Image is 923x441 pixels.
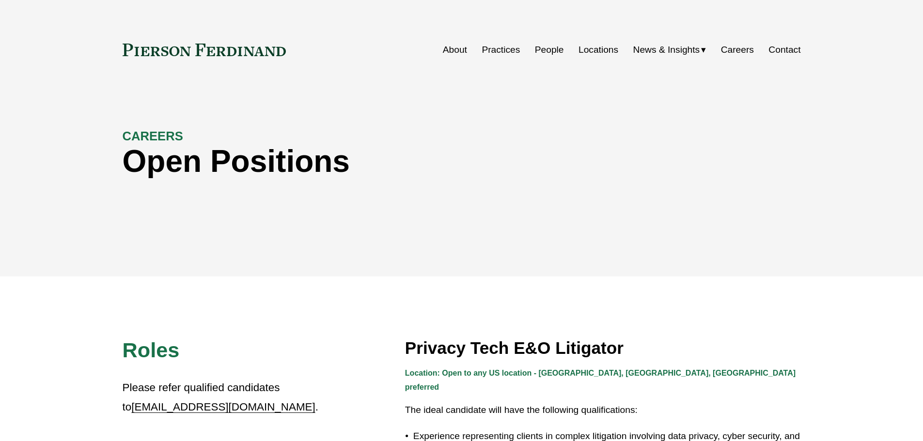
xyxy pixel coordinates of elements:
[131,401,315,413] a: [EMAIL_ADDRESS][DOMAIN_NAME]
[123,144,631,179] h1: Open Positions
[405,402,801,419] p: The ideal candidate will have the following qualifications:
[443,41,467,59] a: About
[123,378,320,417] p: Please refer qualified candidates to .
[768,41,800,59] a: Contact
[123,129,183,143] strong: CAREERS
[405,337,801,359] h3: Privacy Tech E&O Litigator
[405,369,798,391] strong: Location: Open to any US location - [GEOGRAPHIC_DATA], [GEOGRAPHIC_DATA], [GEOGRAPHIC_DATA] prefe...
[535,41,564,59] a: People
[579,41,618,59] a: Locations
[482,41,520,59] a: Practices
[633,41,706,59] a: folder dropdown
[123,338,180,362] span: Roles
[633,42,700,59] span: News & Insights
[721,41,754,59] a: Careers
